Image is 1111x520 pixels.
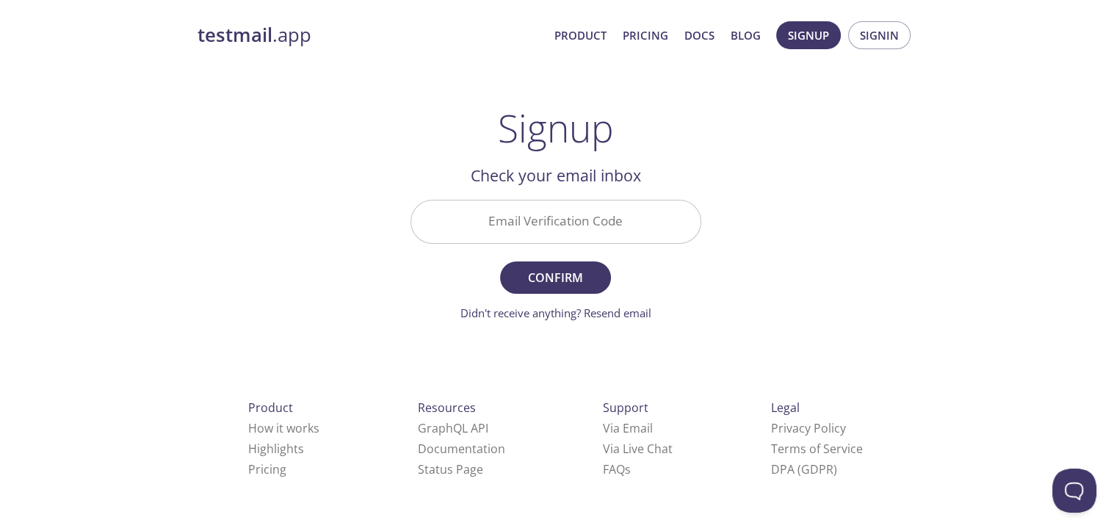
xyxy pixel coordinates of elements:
button: Confirm [500,261,610,294]
a: Via Email [603,420,653,436]
a: FAQ [603,461,631,477]
a: Privacy Policy [771,420,846,436]
a: Documentation [418,441,505,457]
span: Resources [418,400,476,416]
a: Docs [684,26,714,45]
span: Product [248,400,293,416]
a: GraphQL API [418,420,488,436]
strong: testmail [198,22,272,48]
span: Support [603,400,648,416]
button: Signin [848,21,911,49]
a: testmail.app [198,23,543,48]
a: How it works [248,420,319,436]
a: Pricing [623,26,668,45]
a: Terms of Service [771,441,863,457]
h2: Check your email inbox [410,163,701,188]
span: Legal [771,400,800,416]
a: Via Live Chat [603,441,673,457]
a: Didn't receive anything? Resend email [460,306,651,320]
button: Signup [776,21,841,49]
iframe: Help Scout Beacon - Open [1052,469,1096,513]
a: Pricing [248,461,286,477]
a: DPA (GDPR) [771,461,837,477]
a: Status Page [418,461,483,477]
span: Signin [860,26,899,45]
a: Blog [731,26,761,45]
span: Confirm [516,267,594,288]
span: s [625,461,631,477]
a: Highlights [248,441,304,457]
span: Signup [788,26,829,45]
a: Product [554,26,607,45]
h1: Signup [498,106,614,150]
